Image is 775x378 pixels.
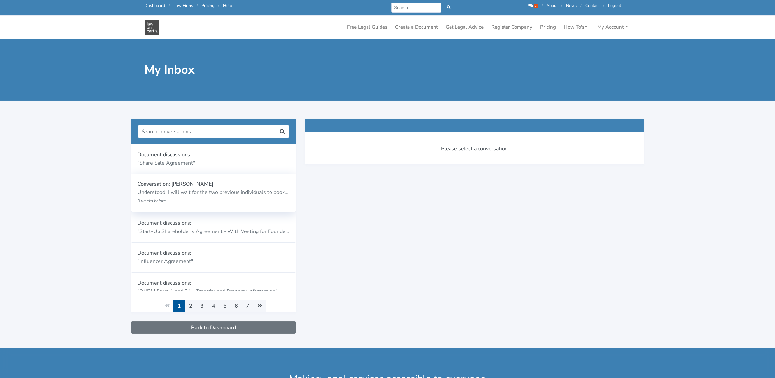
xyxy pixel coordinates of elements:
a: Pricing [538,21,559,34]
p: Document discussions: [138,219,290,228]
p: "Share Sale Agreement" [138,159,290,168]
a: Logout [608,3,621,8]
a: Register Company [489,21,535,34]
span: / [197,3,198,8]
span: / [581,3,582,8]
a: Next » [253,300,266,312]
a: My Account [595,21,630,34]
a: Conversation: [PERSON_NAME] Understood. I will wait for the two previous individuals to book in a... [131,174,296,212]
a: 7 [242,300,254,312]
span: / [169,3,170,8]
a: Get Legal Advice [443,21,487,34]
p: "Influencer Agreement" [138,258,290,266]
a: News [566,3,577,8]
p: Document discussions: [138,279,290,287]
p: "Start-Up Shareholder's Agreement - With Vesting for Founders" [138,228,290,236]
nav: Page navigation [131,300,296,312]
a: Pricing [202,3,215,8]
small: 3 weeks before [138,198,166,204]
p: Document discussions: [138,151,290,159]
span: / [542,3,543,8]
p: Document discussions: [138,249,290,258]
a: 4 [208,300,219,312]
span: / [561,3,563,8]
a: Dashboard [145,3,165,8]
a: Law Firms [174,3,193,8]
a: 2 [185,300,197,312]
input: Search conversations.. [138,125,276,138]
div: Please select a conversation [311,138,637,159]
p: "DNRM Form 1 and 24 - Transfer and Property Information" [138,287,290,296]
a: Create a Document [393,21,441,34]
a: Back to Dashboard [131,321,296,334]
a: Help [223,3,232,8]
a: Document discussions: "Start-Up Shareholder's Agreement - With Vesting for Founders" [131,213,296,243]
a: Contact [586,3,600,8]
p: Understood. I will wait for the two previous individuals to book in an initial session and then g... [138,189,290,197]
a: Document discussions: "Influencer Agreement" [131,243,296,273]
a: 3 [196,300,208,312]
p: Conversation: [PERSON_NAME] [138,180,290,189]
a: Document discussions: "DNRM Form 1 and 24 - Transfer and Property Information" [131,273,296,302]
a: 5 [219,300,231,312]
a: Document discussions: "Share Sale Agreement" [131,144,296,174]
a: 2 [528,3,539,8]
li: « Previous [161,300,174,312]
a: How To's [561,21,590,34]
span: / [218,3,220,8]
img: Law On Earth [145,20,159,35]
span: 2 [534,4,538,8]
a: 6 [230,300,242,312]
input: Search [391,3,442,13]
span: / [603,3,605,8]
a: About [547,3,558,8]
a: Free Legal Guides [345,21,390,34]
span: 1 [173,300,185,312]
h1: My Inbox [145,63,383,77]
